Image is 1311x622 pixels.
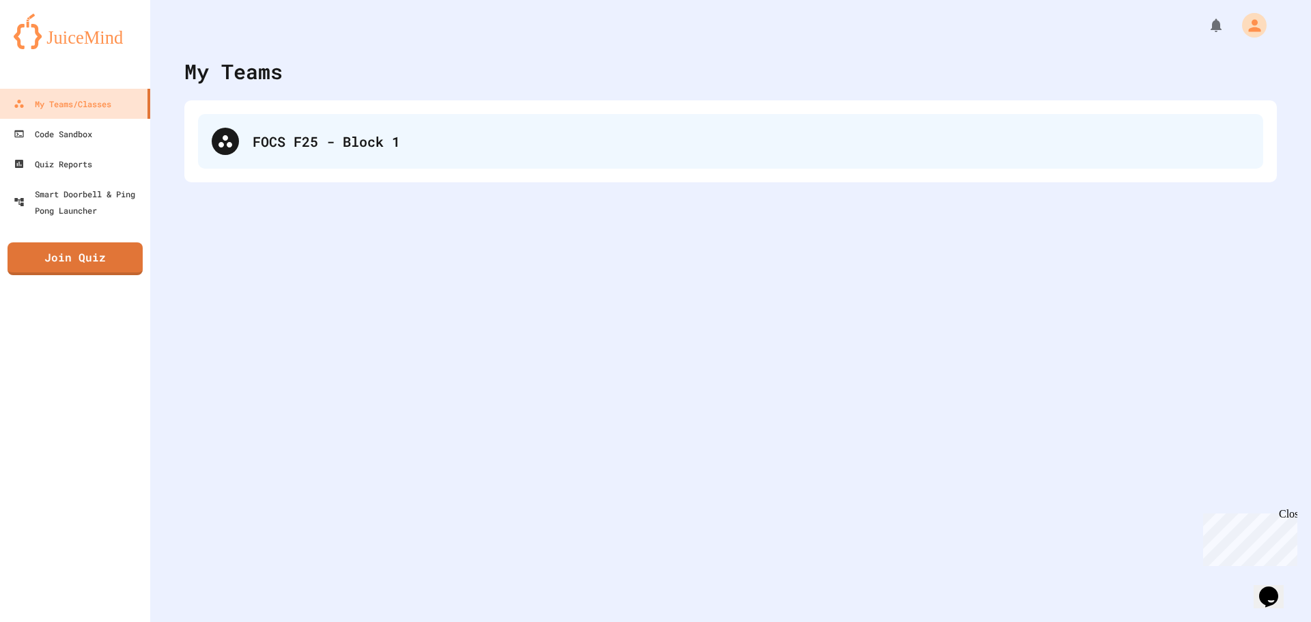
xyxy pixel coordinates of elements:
div: Quiz Reports [14,156,92,172]
div: FOCS F25 - Block 1 [253,131,1250,152]
iframe: chat widget [1254,567,1297,608]
div: My Teams/Classes [14,96,111,112]
a: Join Quiz [8,242,143,275]
div: My Notifications [1183,14,1228,37]
img: logo-orange.svg [14,14,137,49]
div: Chat with us now!Close [5,5,94,87]
iframe: chat widget [1198,508,1297,566]
div: My Account [1228,10,1270,41]
div: My Teams [184,56,283,87]
div: Code Sandbox [14,126,92,142]
div: Smart Doorbell & Ping Pong Launcher [14,186,145,218]
div: FOCS F25 - Block 1 [198,114,1263,169]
